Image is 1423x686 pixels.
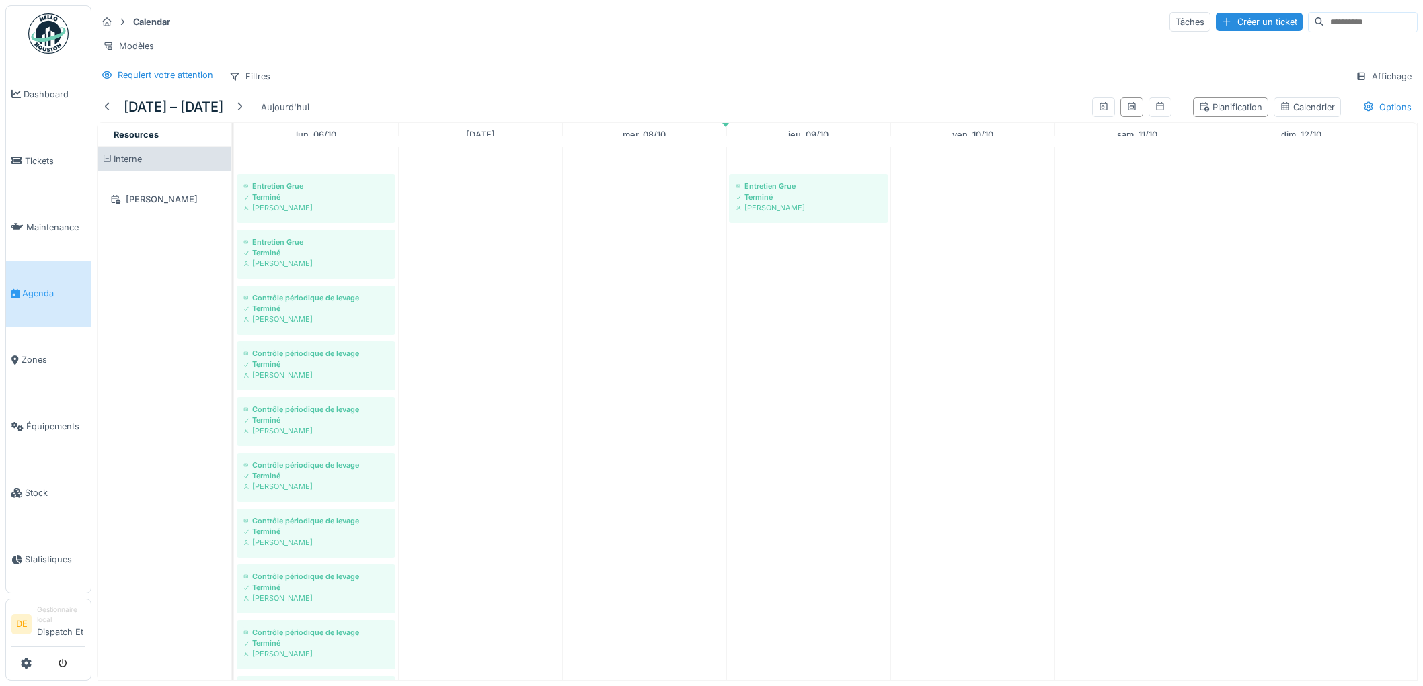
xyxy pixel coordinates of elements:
[243,593,389,603] div: [PERSON_NAME]
[6,261,91,327] a: Agenda
[24,88,85,101] span: Dashboard
[106,191,223,208] div: [PERSON_NAME]
[243,191,389,202] div: Terminé
[243,515,389,526] div: Contrôle périodique de levage
[736,191,882,202] div: Terminé
[124,99,223,115] h5: [DATE] – [DATE]
[118,69,213,81] div: Requiert votre attention
[243,415,389,425] div: Terminé
[243,526,389,537] div: Terminé
[97,36,160,56] div: Modèles
[114,130,159,140] span: Resources
[243,537,389,548] div: [PERSON_NAME]
[25,486,85,499] span: Stock
[243,348,389,359] div: Contrôle périodique de levage
[11,614,32,634] li: DE
[1199,101,1262,114] div: Planification
[1357,97,1418,117] div: Options
[25,553,85,566] span: Statistiques
[736,202,882,213] div: [PERSON_NAME]
[22,287,85,300] span: Agenda
[6,393,91,460] a: Équipements
[243,314,389,325] div: [PERSON_NAME]
[1350,67,1418,86] div: Affichage
[6,526,91,593] a: Statistiques
[26,420,85,433] span: Équipements
[25,155,85,167] span: Tickets
[619,126,669,144] a: 8 octobre 2025
[243,370,389,380] div: [PERSON_NAME]
[37,605,85,626] div: Gestionnaire local
[28,13,69,54] img: Badge_color-CXgf-gQk.svg
[223,67,276,86] div: Filtres
[736,181,882,191] div: Entretien Grue
[243,638,389,648] div: Terminé
[243,425,389,436] div: [PERSON_NAME]
[1280,101,1335,114] div: Calendrier
[243,181,389,191] div: Entretien Grue
[243,627,389,638] div: Contrôle périodique de levage
[243,292,389,303] div: Contrôle périodique de levage
[22,353,85,366] span: Zones
[256,98,315,116] div: Aujourd'hui
[1114,126,1161,144] a: 11 octobre 2025
[463,126,498,144] a: 7 octobre 2025
[6,460,91,526] a: Stock
[243,582,389,593] div: Terminé
[785,126,832,144] a: 9 octobre 2025
[243,359,389,370] div: Terminé
[293,126,340,144] a: 6 octobre 2025
[243,470,389,481] div: Terminé
[6,194,91,261] a: Maintenance
[11,605,85,647] a: DE Gestionnaire localDispatch Et
[6,61,91,128] a: Dashboard
[243,303,389,314] div: Terminé
[243,460,389,470] div: Contrôle périodique de levage
[128,15,176,28] strong: Calendar
[243,481,389,492] div: [PERSON_NAME]
[1169,12,1210,32] div: Tâches
[6,128,91,194] a: Tickets
[114,154,142,164] span: Interne
[243,648,389,659] div: [PERSON_NAME]
[243,247,389,258] div: Terminé
[37,605,85,644] li: Dispatch Et
[243,404,389,415] div: Contrôle périodique de levage
[1278,126,1325,144] a: 12 octobre 2025
[243,237,389,247] div: Entretien Grue
[243,571,389,582] div: Contrôle périodique de levage
[949,126,997,144] a: 10 octobre 2025
[6,327,91,394] a: Zones
[26,221,85,234] span: Maintenance
[1216,13,1303,31] div: Créer un ticket
[243,202,389,213] div: [PERSON_NAME]
[243,258,389,269] div: [PERSON_NAME]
